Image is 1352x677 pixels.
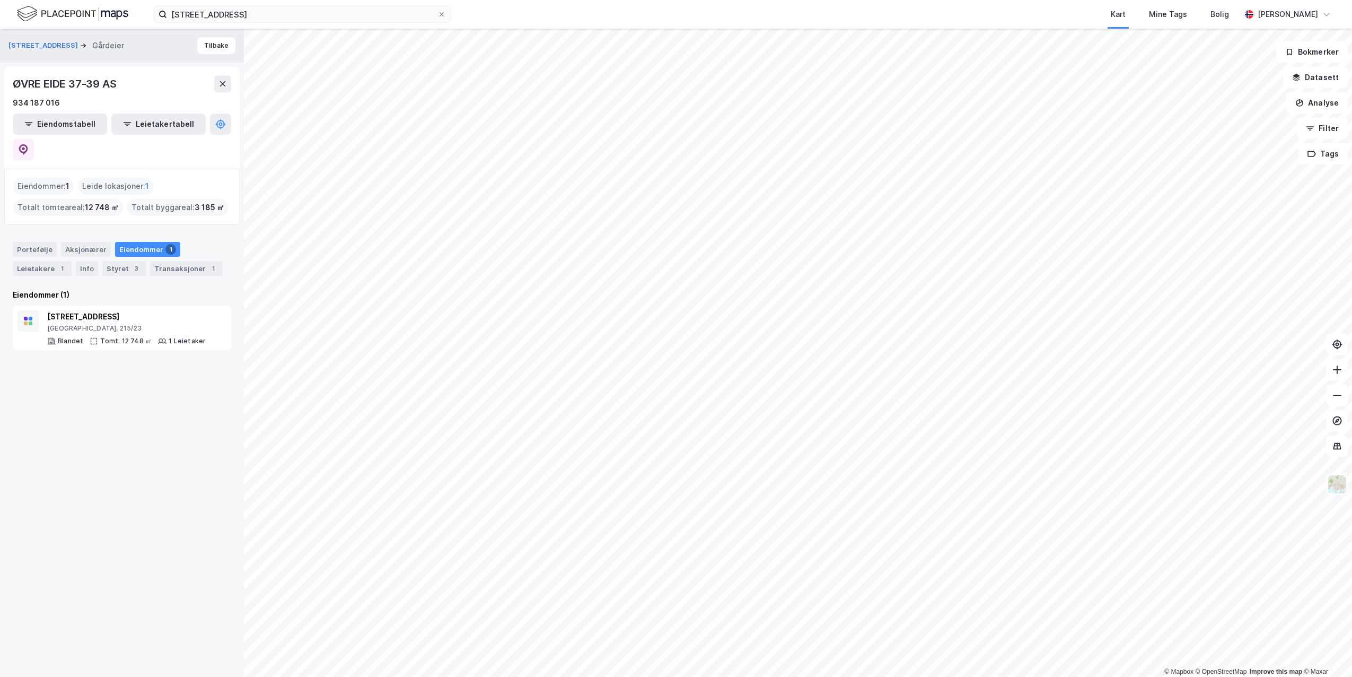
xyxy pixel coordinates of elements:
div: 934 187 016 [13,97,60,109]
div: [GEOGRAPHIC_DATA], 215/23 [47,324,206,333]
div: Mine Tags [1149,8,1187,21]
div: Aksjonærer [61,242,111,257]
div: Totalt byggareal : [127,199,229,216]
iframe: Chat Widget [1299,626,1352,677]
div: Eiendommer (1) [13,289,231,301]
span: 1 [66,180,69,193]
div: Eiendommer : [13,178,74,195]
button: Bokmerker [1276,41,1348,63]
div: Bolig [1210,8,1229,21]
a: Mapbox [1164,668,1193,675]
div: Leide lokasjoner : [78,178,153,195]
div: Gårdeier [92,39,124,52]
div: Totalt tomteareal : [13,199,123,216]
div: Leietakere [13,261,72,276]
div: 3 [131,263,142,274]
span: 1 [145,180,149,193]
div: Transaksjoner [150,261,223,276]
img: Z [1327,474,1347,494]
div: Portefølje [13,242,57,257]
button: Analyse [1286,92,1348,114]
div: [PERSON_NAME] [1258,8,1318,21]
div: Eiendommer [115,242,180,257]
button: Datasett [1283,67,1348,88]
button: Filter [1297,118,1348,139]
span: 3 185 ㎡ [195,201,224,214]
a: Improve this map [1250,668,1302,675]
div: 1 Leietaker [169,337,206,345]
img: logo.f888ab2527a4732fd821a326f86c7f29.svg [17,5,128,23]
div: Styret [102,261,146,276]
button: Tilbake [197,37,235,54]
a: OpenStreetMap [1196,668,1247,675]
button: Leietakertabell [111,114,206,135]
div: 1 [165,244,176,255]
div: 1 [208,263,218,274]
span: 12 748 ㎡ [85,201,119,214]
div: 1 [57,263,67,274]
button: [STREET_ADDRESS] [8,40,80,51]
div: ØVRE EIDE 37-39 AS [13,75,118,92]
div: Info [76,261,98,276]
div: Blandet [58,337,83,345]
input: Søk på adresse, matrikkel, gårdeiere, leietakere eller personer [167,6,437,22]
div: Tomt: 12 748 ㎡ [100,337,152,345]
div: Kart [1111,8,1126,21]
button: Eiendomstabell [13,114,107,135]
button: Tags [1298,143,1348,164]
div: [STREET_ADDRESS] [47,310,206,323]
